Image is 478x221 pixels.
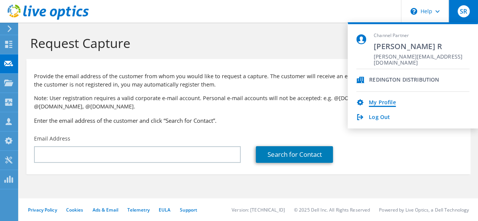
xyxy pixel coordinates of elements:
span: [PERSON_NAME][EMAIL_ADDRESS][DOMAIN_NAME] [374,54,469,61]
li: © 2025 Dell Inc. All Rights Reserved [294,207,370,213]
a: Support [179,207,197,213]
a: Search for Contact [256,146,333,163]
a: Cookies [66,207,84,213]
a: My Profile [369,99,396,107]
li: Powered by Live Optics, a Dell Technology [379,207,469,213]
a: Ads & Email [93,207,118,213]
p: Note: User registration requires a valid corporate e-mail account. Personal e-mail accounts will ... [34,94,463,111]
p: Provide the email address of the customer from whom you would like to request a capture. The cust... [34,72,463,89]
svg: \n [410,8,417,15]
h1: Request Capture [30,35,463,51]
a: Telemetry [127,207,150,213]
a: EULA [159,207,170,213]
h3: Enter the email address of the customer and click “Search for Contact”. [34,116,463,125]
label: Email Address [34,135,70,142]
li: Version: [TECHNICAL_ID] [232,207,285,213]
span: [PERSON_NAME] R [374,41,469,51]
span: Channel Partner [374,32,469,39]
span: SR [458,5,470,17]
div: REDINGTON DISTRIBUTION [369,77,439,84]
a: Privacy Policy [28,207,57,213]
a: Log Out [369,114,390,121]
